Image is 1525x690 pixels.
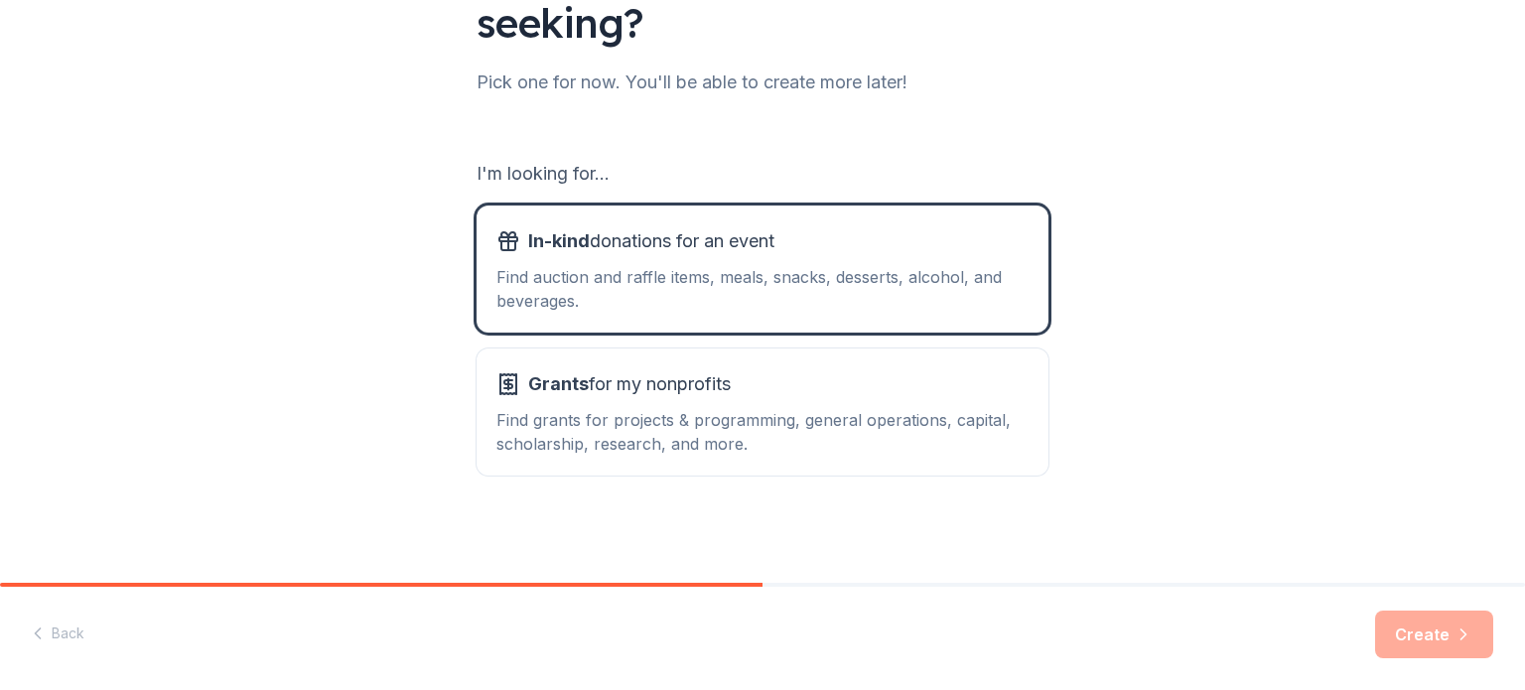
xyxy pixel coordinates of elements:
[477,158,1048,190] div: I'm looking for...
[528,368,731,400] span: for my nonprofits
[496,408,1029,456] div: Find grants for projects & programming, general operations, capital, scholarship, research, and m...
[477,67,1048,98] div: Pick one for now. You'll be able to create more later!
[496,265,1029,313] div: Find auction and raffle items, meals, snacks, desserts, alcohol, and beverages.
[528,230,590,251] span: In-kind
[477,348,1048,476] button: Grantsfor my nonprofitsFind grants for projects & programming, general operations, capital, schol...
[528,373,589,394] span: Grants
[477,206,1048,333] button: In-kinddonations for an eventFind auction and raffle items, meals, snacks, desserts, alcohol, and...
[528,225,774,257] span: donations for an event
